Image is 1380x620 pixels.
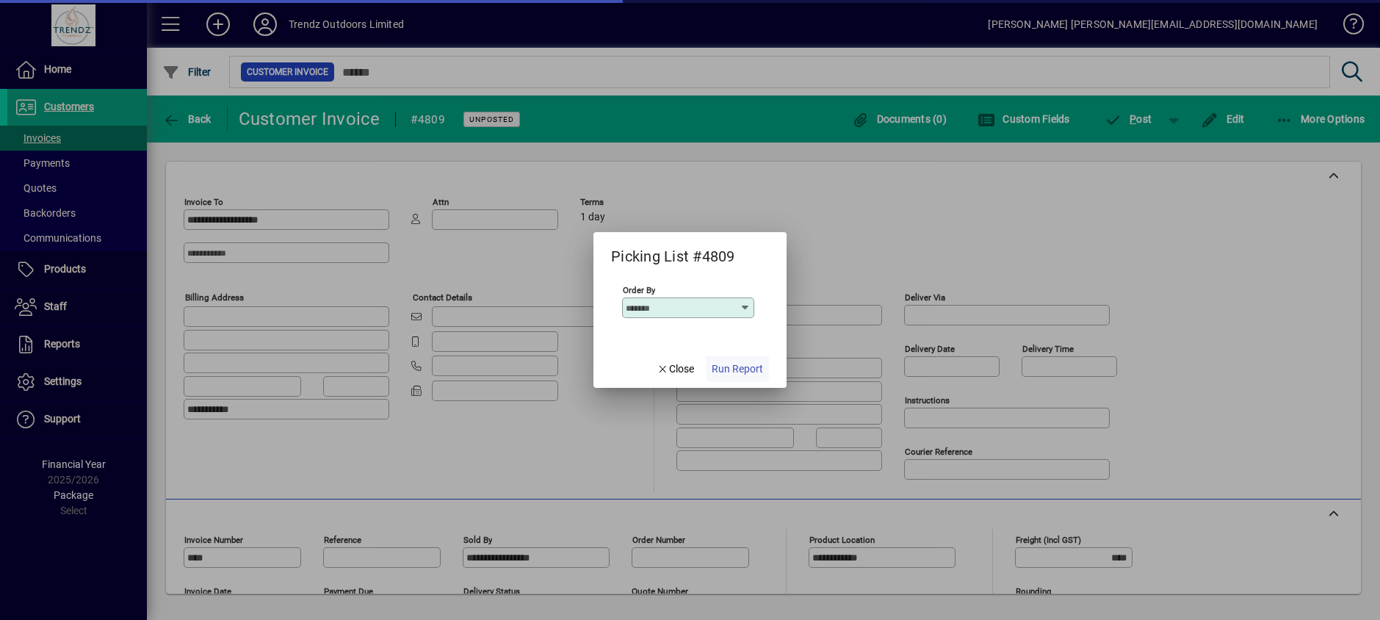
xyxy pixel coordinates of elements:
[657,361,695,377] span: Close
[712,361,763,377] span: Run Report
[706,356,769,382] button: Run Report
[651,356,701,382] button: Close
[593,232,753,268] h2: Picking List #4809
[623,285,655,295] mat-label: Order By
